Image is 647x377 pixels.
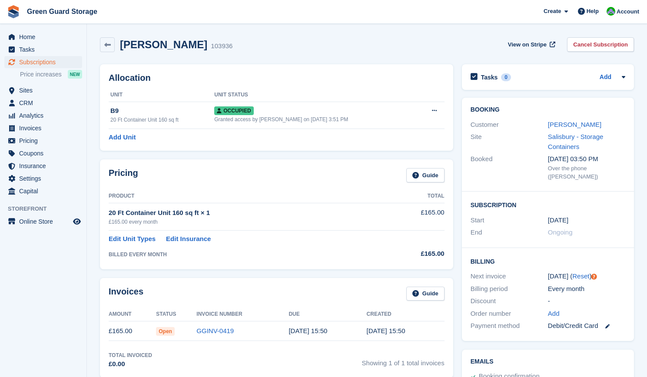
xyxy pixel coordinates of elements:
div: Granted access by [PERSON_NAME] on [DATE] 3:51 PM [214,116,417,123]
a: menu [4,215,82,228]
h2: Tasks [481,73,498,81]
div: £165.00 [382,249,445,259]
a: Salisbury - Storage Containers [548,133,604,150]
a: Guide [406,287,445,301]
div: Debit/Credit Card [548,321,625,331]
span: Showing 1 of 1 total invoices [362,351,445,369]
h2: Allocation [109,73,445,83]
span: Tasks [19,43,71,56]
time: 2025-08-27 00:00:00 UTC [548,215,568,225]
time: 2025-08-28 14:50:47 UTC [289,327,327,334]
a: Green Guard Storage [23,4,101,19]
span: View on Stripe [508,40,547,49]
div: Booked [471,154,548,181]
td: £165.00 [109,321,156,341]
a: menu [4,135,82,147]
h2: Pricing [109,168,138,182]
time: 2025-08-27 14:50:47 UTC [367,327,405,334]
a: Add Unit [109,132,136,142]
a: Add [600,73,611,83]
span: Sites [19,84,71,96]
div: [DATE] ( ) [548,271,625,281]
div: Discount [471,296,548,306]
img: Jonathan Bailey [607,7,615,16]
span: Analytics [19,109,71,122]
td: £165.00 [382,203,445,230]
span: Settings [19,172,71,185]
th: Unit Status [214,88,417,102]
span: Open [156,327,175,336]
a: menu [4,185,82,197]
a: Preview store [72,216,82,227]
a: Price increases NEW [20,69,82,79]
a: menu [4,172,82,185]
div: Payment method [471,321,548,331]
a: menu [4,84,82,96]
h2: Emails [471,358,625,365]
a: Cancel Subscription [567,37,634,52]
div: £165.00 every month [109,218,382,226]
th: Created [367,308,445,321]
a: Add [548,309,560,319]
h2: Subscription [471,200,625,209]
div: Total Invoiced [109,351,152,359]
a: menu [4,31,82,43]
div: 103936 [211,41,232,51]
a: menu [4,43,82,56]
a: Guide [406,168,445,182]
a: Reset [572,272,589,280]
span: Insurance [19,160,71,172]
h2: Invoices [109,287,143,301]
div: - [548,296,625,306]
span: Capital [19,185,71,197]
div: Site [471,132,548,152]
div: £0.00 [109,359,152,369]
a: menu [4,97,82,109]
a: menu [4,56,82,68]
span: Invoices [19,122,71,134]
span: Account [617,7,639,16]
span: Pricing [19,135,71,147]
span: Home [19,31,71,43]
div: Over the phone ([PERSON_NAME]) [548,164,625,181]
div: End [471,228,548,238]
th: Total [382,189,445,203]
span: Online Store [19,215,71,228]
div: Customer [471,120,548,130]
div: Tooltip anchor [590,273,598,281]
h2: [PERSON_NAME] [120,39,207,50]
div: NEW [68,70,82,79]
a: menu [4,122,82,134]
th: Due [289,308,366,321]
div: Every month [548,284,625,294]
a: View on Stripe [504,37,557,52]
div: Billing period [471,284,548,294]
th: Invoice Number [196,308,289,321]
a: Edit Insurance [166,234,211,244]
div: Next invoice [471,271,548,281]
div: BILLED EVERY MONTH [109,251,382,258]
a: Edit Unit Types [109,234,156,244]
span: Ongoing [548,228,573,236]
div: 20 Ft Container Unit 160 sq ft [110,116,214,124]
span: Coupons [19,147,71,159]
div: [DATE] 03:50 PM [548,154,625,164]
span: Storefront [8,205,86,213]
th: Status [156,308,196,321]
a: GGINV-0419 [196,327,234,334]
span: Subscriptions [19,56,71,68]
a: menu [4,147,82,159]
div: 0 [501,73,511,81]
th: Product [109,189,382,203]
div: 20 Ft Container Unit 160 sq ft × 1 [109,208,382,218]
th: Amount [109,308,156,321]
div: B9 [110,106,214,116]
th: Unit [109,88,214,102]
img: stora-icon-8386f47178a22dfd0bd8f6a31ec36ba5ce8667c1dd55bd0f319d3a0aa187defe.svg [7,5,20,18]
span: Occupied [214,106,253,115]
div: Order number [471,309,548,319]
h2: Billing [471,257,625,265]
span: CRM [19,97,71,109]
span: Help [587,7,599,16]
a: [PERSON_NAME] [548,121,601,128]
